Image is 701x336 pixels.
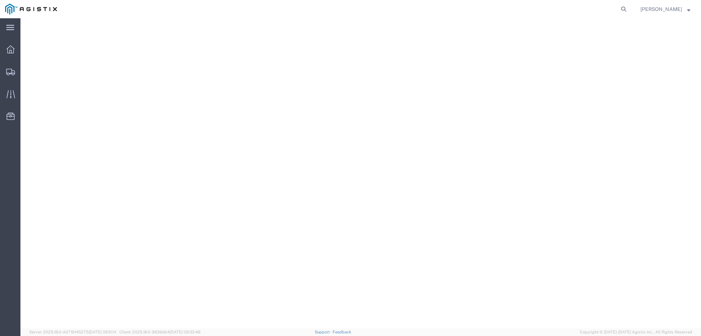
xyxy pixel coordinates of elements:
a: Support [315,330,333,334]
span: Copyright © [DATE]-[DATE] Agistix Inc., All Rights Reserved [580,329,692,335]
span: Server: 2025.18.0-dd719145275 [29,330,116,334]
iframe: FS Legacy Container [20,18,701,328]
span: [DATE] 09:51:11 [89,330,116,334]
button: [PERSON_NAME] [640,5,691,14]
a: Feedback [333,330,351,334]
span: [DATE] 09:32:48 [170,330,200,334]
img: logo [5,4,57,15]
span: Client: 2025.18.0-9839db4 [119,330,200,334]
span: Billy Lo [640,5,682,13]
